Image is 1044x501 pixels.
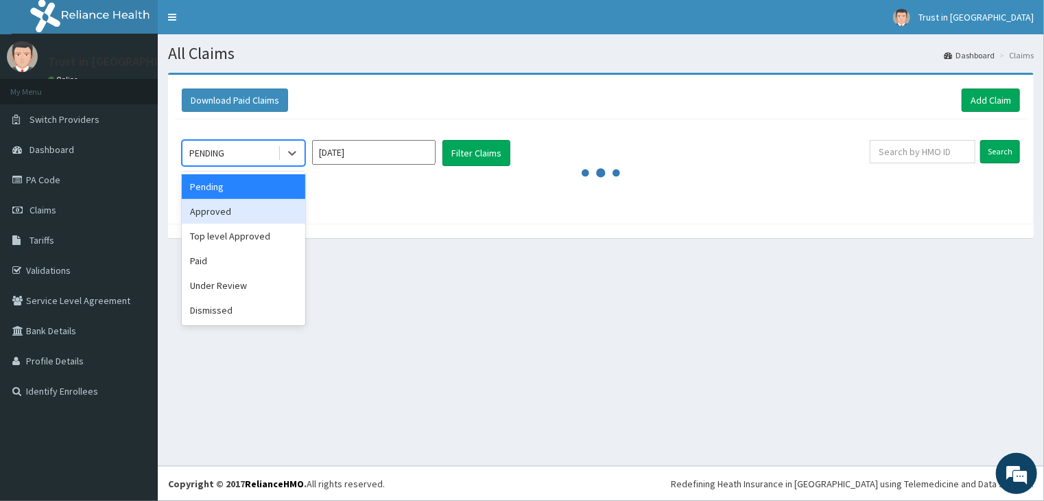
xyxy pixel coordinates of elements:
[29,204,56,216] span: Claims
[48,56,204,68] p: Trust in [GEOGRAPHIC_DATA]
[918,11,1034,23] span: Trust in [GEOGRAPHIC_DATA]
[158,466,1044,501] footer: All rights reserved.
[312,140,436,165] input: Select Month and Year
[182,273,305,298] div: Under Review
[980,140,1020,163] input: Search
[182,248,305,273] div: Paid
[29,143,74,156] span: Dashboard
[182,174,305,199] div: Pending
[182,224,305,248] div: Top level Approved
[182,298,305,323] div: Dismissed
[168,478,307,490] strong: Copyright © 2017 .
[996,49,1034,61] li: Claims
[870,140,975,163] input: Search by HMO ID
[245,478,304,490] a: RelianceHMO
[48,75,81,84] a: Online
[7,41,38,72] img: User Image
[168,45,1034,62] h1: All Claims
[182,89,288,112] button: Download Paid Claims
[29,113,99,126] span: Switch Providers
[182,199,305,224] div: Approved
[442,140,510,166] button: Filter Claims
[962,89,1020,112] a: Add Claim
[189,146,224,160] div: PENDING
[580,152,621,194] svg: audio-loading
[893,9,910,26] img: User Image
[944,49,995,61] a: Dashboard
[29,234,54,246] span: Tariffs
[671,477,1034,491] div: Redefining Heath Insurance in [GEOGRAPHIC_DATA] using Telemedicine and Data Science!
